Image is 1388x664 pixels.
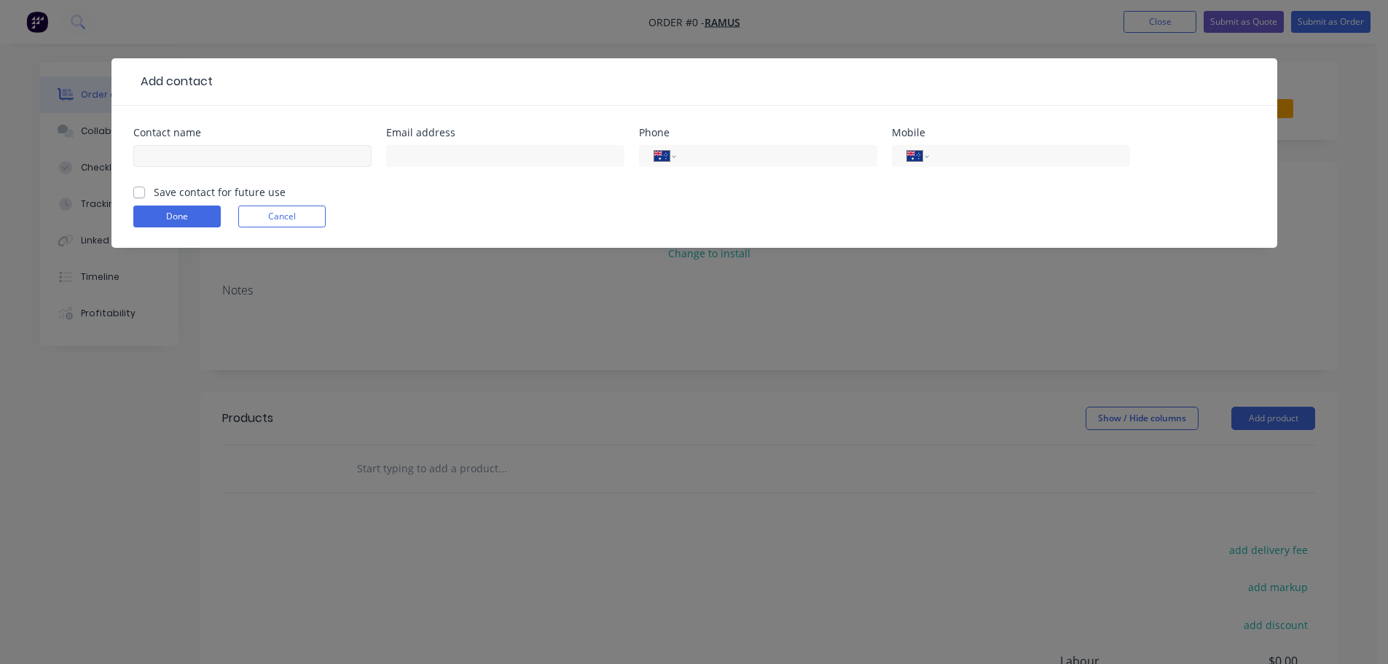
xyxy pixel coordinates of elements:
[133,128,372,138] div: Contact name
[386,128,624,138] div: Email address
[133,73,213,90] div: Add contact
[639,128,877,138] div: Phone
[154,184,286,200] label: Save contact for future use
[133,206,221,227] button: Done
[238,206,326,227] button: Cancel
[892,128,1130,138] div: Mobile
